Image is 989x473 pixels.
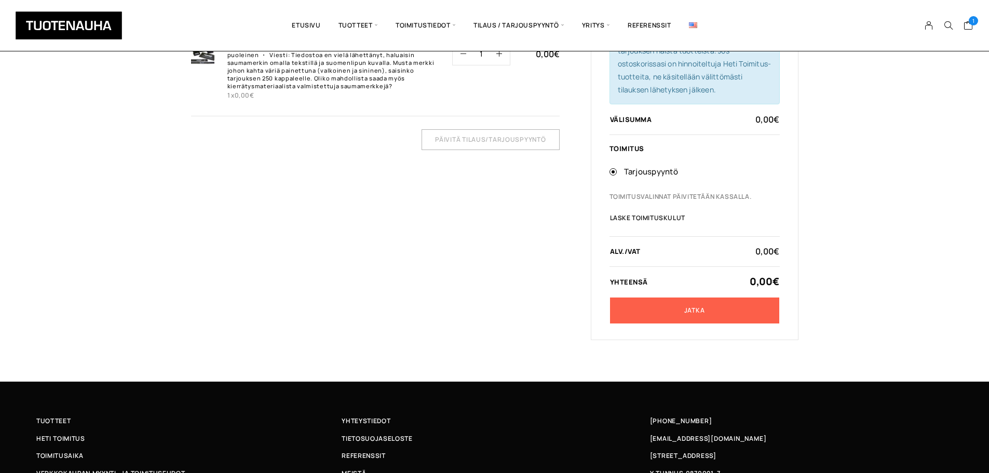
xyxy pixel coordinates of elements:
span: Tuotteet [330,8,387,43]
bdi: 0,00 [750,275,779,288]
span: Toimitusvalinnat päivitetään kassalla. [609,192,752,201]
span: 1 [969,16,978,25]
p: Tiedostoa en vielä lähettänyt, haluaisin saumamerkin omalla tekstillä ja suomenlipun kuvalla. Mus... [227,51,435,90]
a: Jatka [610,298,779,323]
a: Tietosuojaseloste [342,433,647,444]
bdi: 0,00 [536,48,559,60]
span: € [774,246,779,257]
img: Tuotenauha Oy [16,11,122,39]
a: Etusivu [283,8,329,43]
a: Yhteystiedot [342,415,647,426]
a: Referenssit [619,8,680,43]
span: Tilaus / Tarjouspyyntö [465,8,573,43]
a: Referenssit [342,450,647,461]
dt: Viesti: [260,51,290,59]
a: Heti toimitus [36,433,342,444]
span: Tuotteet, joiden hinta on 0,00€ ostoskorissasi, käsitellään tarjouspyyntönä. Ole hyvä ja lähetä t... [618,7,771,94]
a: Laske toimituskulut [610,215,685,221]
th: Välisumma [609,115,709,124]
span: Heti toimitus [36,433,85,444]
span: [STREET_ADDRESS] [650,450,716,461]
span: Tuotteet [36,415,71,426]
a: [PHONE_NUMBER] [650,415,712,426]
bdi: 0,00 [755,114,779,125]
span: 1 x [227,91,254,100]
span: € [774,114,779,125]
span: Toimitustiedot [387,8,465,43]
span: Referenssit [342,450,385,461]
a: [EMAIL_ADDRESS][DOMAIN_NAME] [650,433,767,444]
a: Cart [964,20,973,33]
input: Päivitä tilaus/tarjouspyyntö [422,129,559,150]
span: Toimitusaika [36,450,84,461]
span: Yhteystiedot [342,415,390,426]
span: Tietosuojaseloste [342,433,412,444]
button: Search [939,21,958,30]
a: My Account [919,21,939,30]
label: Tarjouspyyntö [624,165,780,179]
th: alv./VAT [609,247,709,256]
span: € [250,91,254,100]
bdi: 0,00 [755,246,779,257]
a: Toimitusaika [36,450,342,461]
div: Toimitus [609,145,780,152]
input: Määrä [466,43,496,65]
span: € [773,275,779,288]
img: Tilaus 1 [191,42,214,65]
th: Yhteensä [609,277,709,287]
span: Yritys [573,8,619,43]
a: Tuotteet [36,415,342,426]
span: € [554,48,560,60]
img: English [689,22,697,28]
bdi: 0,00 [235,91,254,100]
